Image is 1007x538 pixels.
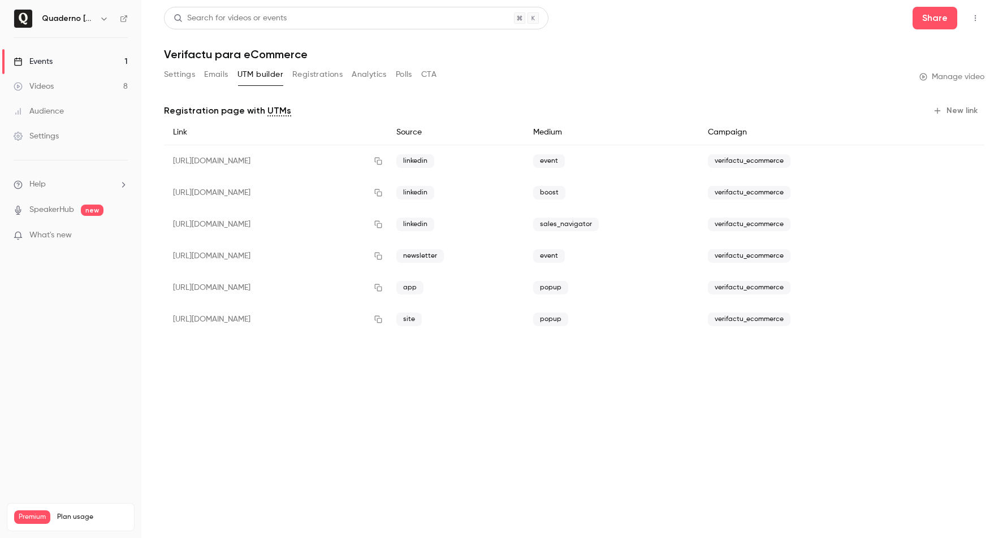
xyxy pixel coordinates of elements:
span: app [396,281,423,294]
h1: Verifactu para eCommerce [164,47,984,61]
div: Events [14,56,53,67]
button: New link [928,102,984,120]
div: [URL][DOMAIN_NAME] [164,240,387,272]
button: Share [913,7,957,29]
span: verifactu_ecommerce [708,186,790,199]
img: Quaderno España [14,10,32,28]
span: boost [533,186,565,199]
h6: Quaderno [GEOGRAPHIC_DATA] [42,13,95,24]
button: Polls [396,66,412,84]
button: Analytics [352,66,387,84]
span: linkedin [396,186,434,199]
span: new [81,205,103,216]
span: popup [533,313,568,326]
span: linkedin [396,218,434,231]
a: SpeakerHub [29,204,74,216]
div: Campaign [699,120,909,145]
span: verifactu_ecommerce [708,154,790,168]
span: Premium [14,510,50,524]
span: verifactu_ecommerce [708,281,790,294]
span: verifactu_ecommerce [708,218,790,231]
div: [URL][DOMAIN_NAME] [164,303,387,335]
div: Search for videos or events [174,12,287,24]
span: site [396,313,422,326]
p: Registration page with [164,104,291,118]
span: verifactu_ecommerce [708,249,790,263]
div: Videos [14,81,54,92]
span: Help [29,179,46,190]
span: event [533,154,565,168]
span: verifactu_ecommerce [708,313,790,326]
span: newsletter [396,249,444,263]
div: Link [164,120,387,145]
a: Manage video [919,71,984,83]
div: [URL][DOMAIN_NAME] [164,177,387,209]
div: Source [387,120,524,145]
span: popup [533,281,568,294]
button: UTM builder [237,66,283,84]
a: UTMs [267,104,291,118]
li: help-dropdown-opener [14,179,128,190]
span: What's new [29,229,72,241]
button: Settings [164,66,195,84]
span: sales_navigator [533,218,599,231]
span: linkedin [396,154,434,168]
div: Settings [14,131,59,142]
button: Emails [204,66,228,84]
span: Plan usage [57,513,127,522]
div: [URL][DOMAIN_NAME] [164,209,387,240]
div: [URL][DOMAIN_NAME] [164,145,387,177]
div: Medium [524,120,699,145]
iframe: Noticeable Trigger [114,231,128,241]
span: event [533,249,565,263]
div: [URL][DOMAIN_NAME] [164,272,387,303]
div: Audience [14,106,64,117]
button: Registrations [292,66,343,84]
button: CTA [421,66,436,84]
